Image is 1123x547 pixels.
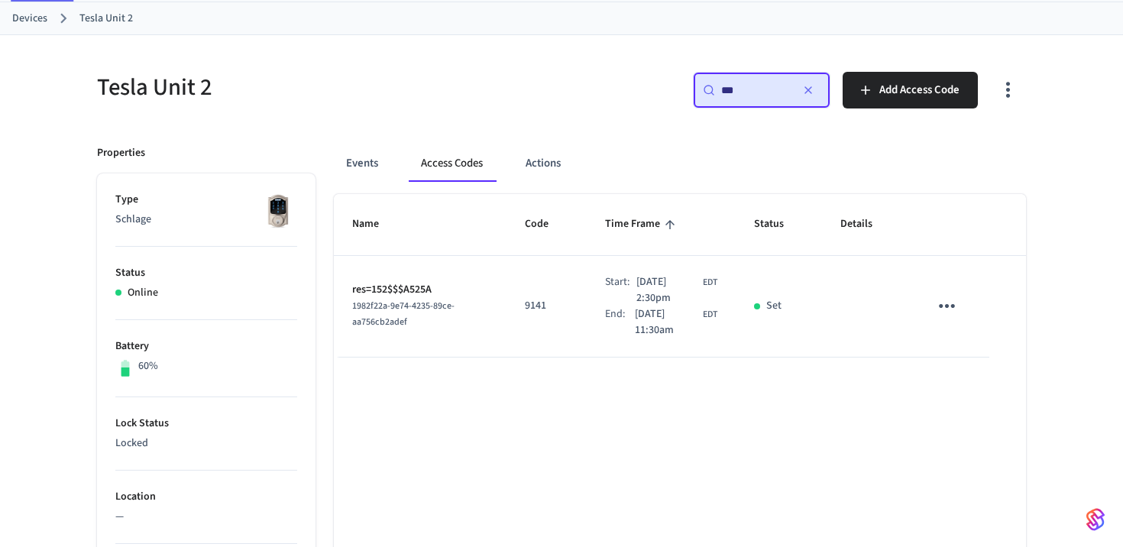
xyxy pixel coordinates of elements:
[115,435,297,452] p: Locked
[703,308,717,322] span: EDT
[115,338,297,354] p: Battery
[352,299,455,329] span: 1982f22a-9e74-4235-89ce-aa756cb2adef
[525,298,568,314] p: 9141
[605,306,635,338] div: End:
[334,194,1026,357] table: sticky table
[635,306,700,338] span: [DATE] 11:30am
[605,212,680,236] span: Time Frame
[334,145,1026,182] div: ant example
[525,212,568,236] span: Code
[513,145,573,182] button: Actions
[138,358,158,374] p: 60%
[1086,507,1105,532] img: SeamLogoGradient.69752ec5.svg
[115,416,297,432] p: Lock Status
[97,72,552,103] h5: Tesla Unit 2
[115,509,297,525] p: —
[12,11,47,27] a: Devices
[635,306,717,338] div: America/New_York
[352,282,488,298] p: res=152$$$A525A
[115,265,297,281] p: Status
[636,274,700,306] span: [DATE] 2:30pm
[605,274,636,306] div: Start:
[259,192,297,230] img: Schlage Sense Smart Deadbolt with Camelot Trim, Front
[334,145,390,182] button: Events
[97,145,145,161] p: Properties
[636,274,717,306] div: America/New_York
[879,80,960,100] span: Add Access Code
[840,212,892,236] span: Details
[79,11,133,27] a: Tesla Unit 2
[115,192,297,208] p: Type
[754,212,804,236] span: Status
[115,212,297,228] p: Schlage
[409,145,495,182] button: Access Codes
[352,212,399,236] span: Name
[128,285,158,301] p: Online
[703,276,717,290] span: EDT
[766,298,782,314] p: Set
[115,489,297,505] p: Location
[843,72,978,108] button: Add Access Code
